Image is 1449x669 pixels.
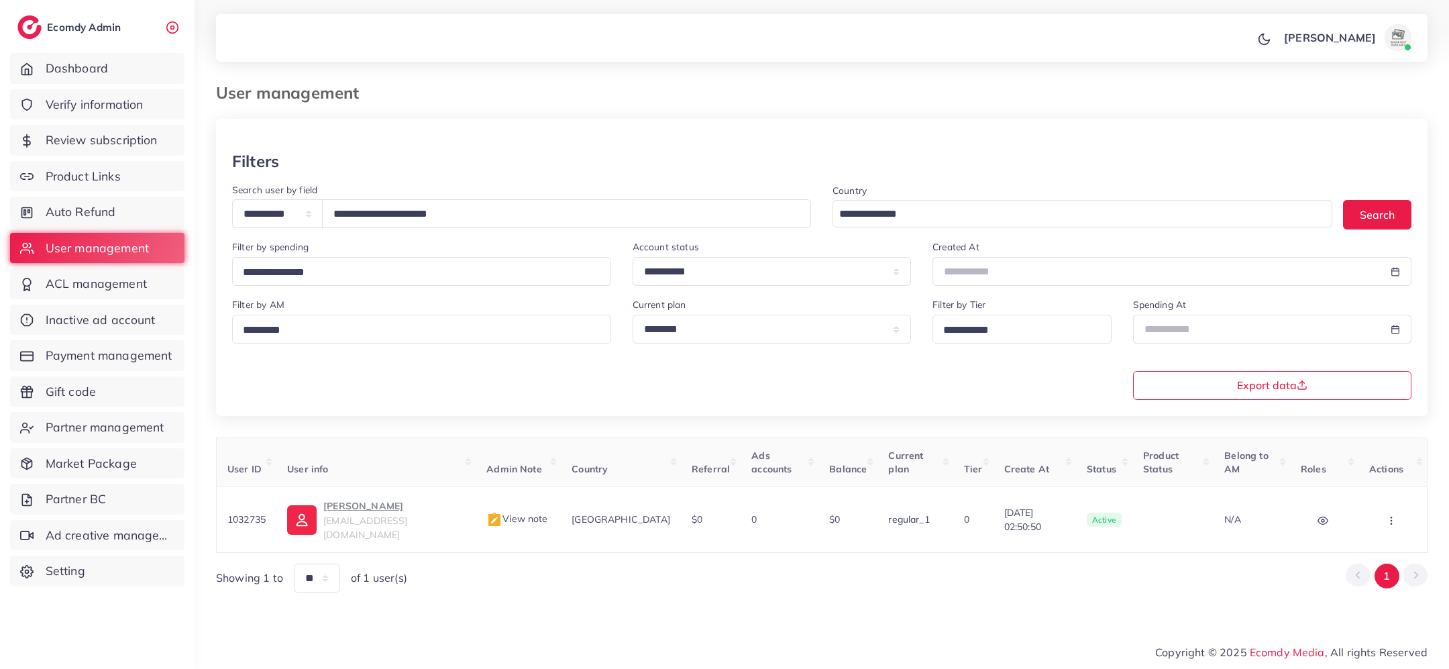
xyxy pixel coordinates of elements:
[1155,644,1428,660] span: Copyright © 2025
[1343,200,1411,229] button: Search
[833,184,867,197] label: Country
[227,513,266,525] span: 1032735
[1004,463,1049,475] span: Create At
[692,513,702,525] span: $0
[932,240,979,254] label: Created At
[10,448,184,479] a: Market Package
[888,513,929,525] span: regular_1
[232,315,611,344] div: Search for option
[1224,513,1240,525] span: N/A
[46,455,137,472] span: Market Package
[46,203,116,221] span: Auto Refund
[287,463,328,475] span: User info
[833,200,1332,227] div: Search for option
[1143,450,1179,475] span: Product Status
[17,15,42,39] img: logo
[46,562,85,580] span: Setting
[486,513,547,525] span: View note
[1087,463,1116,475] span: Status
[1277,24,1417,51] a: [PERSON_NAME]avatar
[10,484,184,515] a: Partner BC
[1369,463,1403,475] span: Actions
[46,311,156,329] span: Inactive ad account
[1004,506,1065,533] span: [DATE] 02:50:50
[17,15,124,39] a: logoEcomdy Admin
[287,498,465,542] a: [PERSON_NAME][EMAIL_ADDRESS][DOMAIN_NAME]
[10,556,184,586] a: Setting
[1250,646,1325,659] a: Ecomdy Media
[323,515,407,540] span: [EMAIL_ADDRESS][DOMAIN_NAME]
[1224,450,1268,475] span: Belong to AM
[227,463,262,475] span: User ID
[1133,371,1412,400] button: Export data
[10,197,184,227] a: Auto Refund
[216,570,283,586] span: Showing 1 to
[751,450,792,475] span: Ads accounts
[238,262,594,283] input: Search for option
[46,60,108,77] span: Dashboard
[572,463,608,475] span: Country
[888,450,923,475] span: Current plan
[1284,30,1376,46] p: [PERSON_NAME]
[1346,564,1428,588] ul: Pagination
[633,240,699,254] label: Account status
[232,298,284,311] label: Filter by AM
[932,298,985,311] label: Filter by Tier
[46,383,96,401] span: Gift code
[692,463,730,475] span: Referral
[46,132,158,149] span: Review subscription
[10,376,184,407] a: Gift code
[751,513,757,525] span: 0
[46,527,174,544] span: Ad creative management
[351,570,407,586] span: of 1 user(s)
[232,240,309,254] label: Filter by spending
[216,83,370,103] h3: User management
[10,89,184,120] a: Verify information
[46,96,144,113] span: Verify information
[10,161,184,192] a: Product Links
[323,498,465,514] p: [PERSON_NAME]
[10,53,184,84] a: Dashboard
[932,315,1111,344] div: Search for option
[964,513,969,525] span: 0
[46,275,147,293] span: ACL management
[829,463,867,475] span: Balance
[835,204,1315,225] input: Search for option
[1385,24,1411,51] img: avatar
[1087,513,1122,527] span: active
[10,340,184,371] a: Payment management
[46,347,172,364] span: Payment management
[287,505,317,535] img: ic-user-info.36bf1079.svg
[633,298,686,311] label: Current plan
[232,152,279,171] h3: Filters
[1301,463,1326,475] span: Roles
[10,233,184,264] a: User management
[10,268,184,299] a: ACL management
[10,520,184,551] a: Ad creative management
[486,512,502,528] img: admin_note.cdd0b510.svg
[46,240,149,257] span: User management
[238,320,594,341] input: Search for option
[10,125,184,156] a: Review subscription
[486,463,542,475] span: Admin Note
[1325,644,1428,660] span: , All rights Reserved
[232,257,611,286] div: Search for option
[10,305,184,336] a: Inactive ad account
[1237,380,1307,391] span: Export data
[938,320,1093,341] input: Search for option
[47,21,124,34] h2: Ecomdy Admin
[232,183,317,197] label: Search user by field
[1375,564,1399,588] button: Go to page 1
[572,513,670,525] span: [GEOGRAPHIC_DATA]
[964,463,983,475] span: Tier
[829,513,840,525] span: $0
[10,412,184,443] a: Partner management
[1133,298,1187,311] label: Spending At
[46,168,121,185] span: Product Links
[46,491,107,508] span: Partner BC
[46,419,164,436] span: Partner management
